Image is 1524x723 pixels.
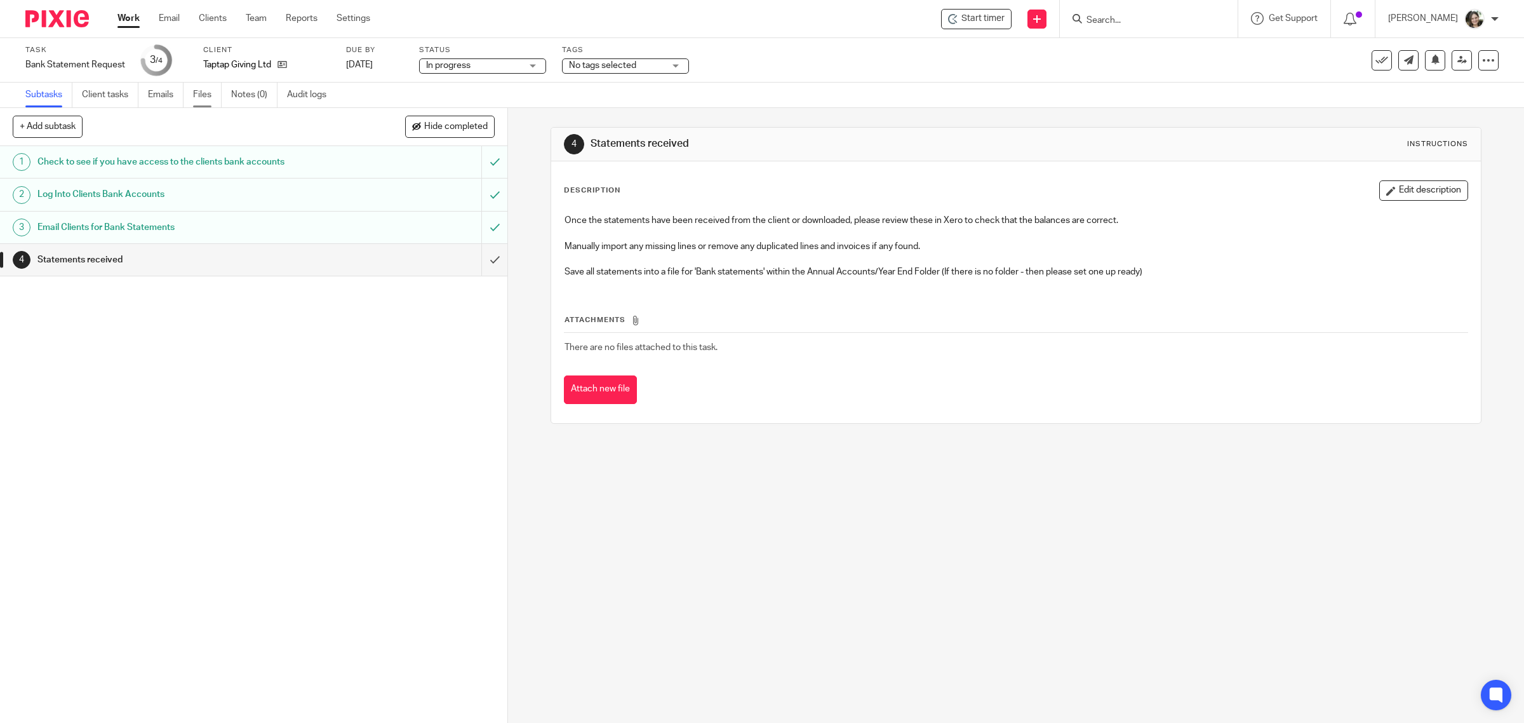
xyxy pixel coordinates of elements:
[13,251,30,269] div: 4
[961,12,1005,25] span: Start timer
[564,186,620,196] p: Description
[13,219,30,236] div: 3
[25,10,89,27] img: Pixie
[37,218,325,237] h1: Email Clients for Bank Statements
[203,45,330,55] label: Client
[156,57,163,64] small: /4
[1464,9,1485,29] img: barbara-raine-.jpg
[419,45,546,55] label: Status
[37,152,325,172] h1: Check to see if you have access to the clients bank accounts
[564,375,637,404] button: Attach new file
[565,240,1468,253] p: Manually import any missing lines or remove any duplicated lines and invoices if any found.
[337,12,370,25] a: Settings
[117,12,140,25] a: Work
[569,61,636,70] span: No tags selected
[231,83,277,107] a: Notes (0)
[1407,139,1468,149] div: Instructions
[148,83,184,107] a: Emails
[565,214,1468,227] p: Once the statements have been received from the client or downloaded, please review these in Xero...
[426,61,471,70] span: In progress
[37,250,325,269] h1: Statements received
[565,343,718,352] span: There are no files attached to this task.
[1379,180,1468,201] button: Edit description
[193,83,222,107] a: Files
[346,60,373,69] span: [DATE]
[1085,15,1200,27] input: Search
[941,9,1012,29] div: Taptap Giving Ltd - Bank Statement Request
[405,116,495,137] button: Hide completed
[13,186,30,204] div: 2
[286,12,317,25] a: Reports
[1269,14,1318,23] span: Get Support
[25,83,72,107] a: Subtasks
[565,266,1468,278] p: Save all statements into a file for 'Bank statements' within the Annual Accounts/Year End Folder ...
[13,153,30,171] div: 1
[287,83,336,107] a: Audit logs
[424,122,488,132] span: Hide completed
[564,134,584,154] div: 4
[246,12,267,25] a: Team
[199,12,227,25] a: Clients
[1388,12,1458,25] p: [PERSON_NAME]
[82,83,138,107] a: Client tasks
[159,12,180,25] a: Email
[150,53,163,67] div: 3
[37,185,325,204] h1: Log Into Clients Bank Accounts
[13,116,83,137] button: + Add subtask
[591,137,1043,151] h1: Statements received
[203,58,271,71] p: Taptap Giving Ltd
[565,316,625,323] span: Attachments
[562,45,689,55] label: Tags
[346,45,403,55] label: Due by
[25,58,125,71] div: Bank Statement Request
[25,45,125,55] label: Task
